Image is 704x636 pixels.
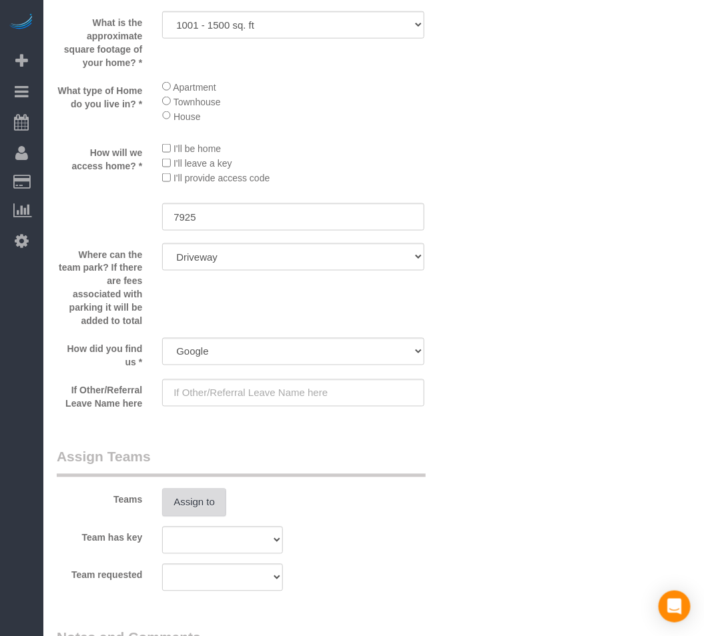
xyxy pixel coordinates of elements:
input: If Other/Referral Leave Name here [162,379,424,407]
label: Teams [47,489,152,507]
button: Assign to [162,489,226,517]
label: How will we access home? * [47,141,152,173]
span: I'll provide access code [173,173,270,184]
span: I'll be home [173,144,221,155]
input: If leaving a key/code let us know what/where it is [162,203,424,231]
label: Where can the team park? If there are fees associated with parking it will be added to total [47,243,152,328]
span: I'll leave a key [173,159,232,169]
label: Team requested [47,564,152,582]
span: Apartment [173,82,216,93]
label: How did you find us * [47,338,152,369]
span: Townhouse [173,97,221,107]
label: If Other/Referral Leave Name here [47,379,152,411]
img: Automaid Logo [8,13,35,32]
label: What type of Home do you live in? * [47,79,152,111]
label: What is the approximate square footage of your home? * [47,11,152,69]
div: Open Intercom Messenger [659,591,691,623]
span: House [173,111,200,121]
label: Team has key [47,527,152,545]
legend: Assign Teams [57,447,426,477]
